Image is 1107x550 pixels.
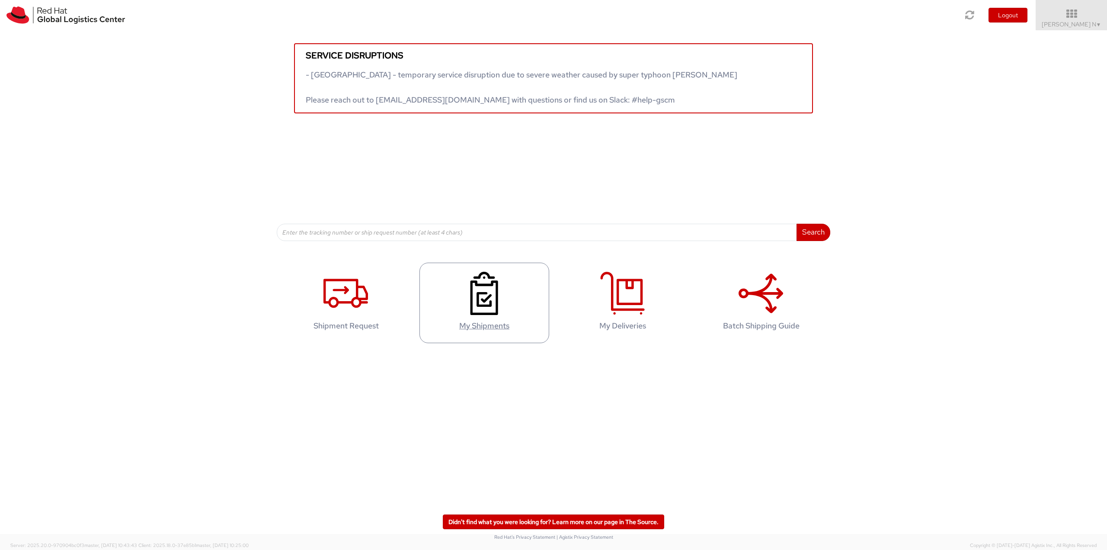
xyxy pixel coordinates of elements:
button: Logout [989,8,1027,23]
a: My Deliveries [558,263,688,344]
span: master, [DATE] 10:43:43 [84,542,137,548]
button: Search [797,224,830,241]
a: Batch Shipping Guide [696,263,826,344]
a: My Shipments [419,263,549,344]
span: Copyright © [DATE]-[DATE] Agistix Inc., All Rights Reserved [970,542,1097,549]
a: Service disruptions - [GEOGRAPHIC_DATA] - temporary service disruption due to severe weather caus... [294,43,813,113]
span: - [GEOGRAPHIC_DATA] - temporary service disruption due to severe weather caused by super typhoon ... [306,70,737,105]
h4: Batch Shipping Guide [705,322,817,330]
span: Client: 2025.18.0-37e85b1 [138,542,249,548]
input: Enter the tracking number or ship request number (at least 4 chars) [277,224,797,241]
h4: Shipment Request [290,322,402,330]
span: ▼ [1096,21,1101,28]
span: [PERSON_NAME] N [1042,20,1101,28]
a: | Agistix Privacy Statement [557,534,613,540]
span: Server: 2025.20.0-970904bc0f3 [10,542,137,548]
a: Shipment Request [281,263,411,344]
img: rh-logistics-00dfa346123c4ec078e1.svg [6,6,125,24]
h4: My Deliveries [567,322,678,330]
a: Red Hat's Privacy Statement [494,534,555,540]
h4: My Shipments [429,322,540,330]
a: Didn't find what you were looking for? Learn more on our page in The Source. [443,515,664,529]
span: master, [DATE] 10:25:00 [196,542,249,548]
h5: Service disruptions [306,51,801,60]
